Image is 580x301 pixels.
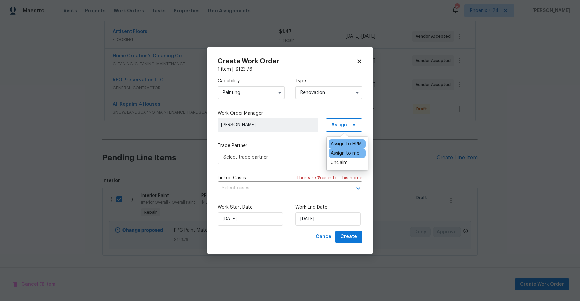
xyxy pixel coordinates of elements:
[218,86,285,99] input: Select...
[331,122,347,128] span: Assign
[316,233,333,241] span: Cancel
[354,184,363,193] button: Open
[313,231,335,243] button: Cancel
[340,233,357,241] span: Create
[353,89,361,97] button: Show options
[276,89,284,97] button: Show options
[218,110,362,117] label: Work Order Manager
[218,175,246,181] span: Linked Cases
[218,142,362,149] label: Trade Partner
[218,78,285,84] label: Capability
[295,86,362,99] input: Select...
[331,141,362,147] div: Assign to HPM
[335,231,362,243] button: Create
[296,175,362,181] span: There are case s for this home
[218,58,356,65] h2: Create Work Order
[218,66,362,73] div: 1 item |
[295,212,361,226] input: M/D/YYYY
[317,176,320,180] span: 7
[218,183,344,193] input: Select cases
[235,67,252,72] span: $ 123.76
[221,122,315,128] span: [PERSON_NAME]
[218,204,285,211] label: Work Start Date
[218,212,283,226] input: M/D/YYYY
[331,150,359,157] div: Assign to me
[295,78,362,84] label: Type
[295,204,362,211] label: Work End Date
[331,159,348,166] div: Unclaim
[223,154,347,161] span: Select trade partner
